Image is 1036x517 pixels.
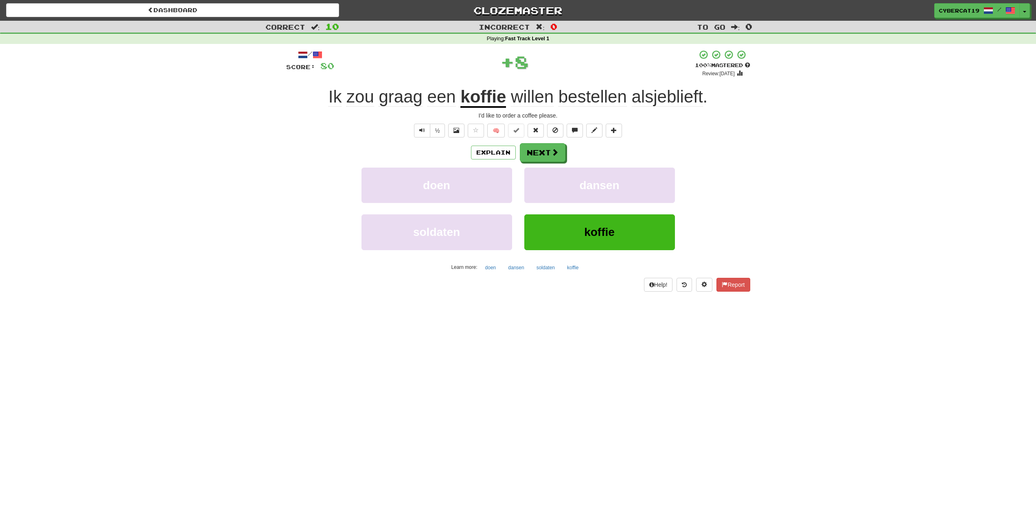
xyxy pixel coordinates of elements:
span: dansen [579,179,619,192]
a: Dashboard [6,3,339,17]
span: Ik [329,87,342,107]
span: . [506,87,707,107]
span: Score: [286,63,315,70]
span: Incorrect [479,23,530,31]
button: doen [481,262,501,274]
div: / [286,50,334,60]
span: zou [346,87,374,107]
span: doen [423,179,450,192]
span: Correct [265,23,305,31]
button: Play sentence audio (ctl+space) [414,124,430,137]
button: koffie [524,214,675,250]
button: Discuss sentence (alt+u) [567,124,583,137]
span: 10 [325,22,339,31]
button: Add to collection (alt+a) [606,124,622,137]
span: 8 [515,52,529,72]
button: Round history (alt+y) [677,278,692,292]
a: cybercat19 / [934,3,1020,18]
span: 100 % [695,62,711,68]
span: graag [379,87,422,107]
span: willen [511,87,554,107]
span: / [997,7,1001,12]
span: 0 [745,22,752,31]
div: Text-to-speech controls [412,124,445,137]
button: Report [716,278,750,292]
span: soldaten [413,226,460,238]
button: soldaten [532,262,559,274]
button: soldaten [361,214,512,250]
button: koffie [563,262,583,274]
button: Set this sentence to 100% Mastered (alt+m) [508,124,524,137]
span: koffie [584,226,615,238]
u: koffie [460,87,506,108]
button: Next [520,143,565,162]
button: doen [361,168,512,203]
div: I'd like to order a coffee please. [286,111,750,120]
button: Help! [644,278,673,292]
span: : [311,24,320,31]
button: Reset to 0% Mastered (alt+r) [528,124,544,137]
small: Review: [DATE] [702,71,735,76]
button: dansen [504,262,528,274]
span: cybercat19 [939,7,979,14]
span: een [427,87,456,107]
small: Learn more: [451,264,477,270]
div: Mastered [695,62,750,69]
button: 🧠 [487,124,505,137]
a: Clozemaster [351,3,684,17]
button: Explain [471,146,516,159]
span: To go [697,23,725,31]
span: 0 [550,22,557,31]
span: bestellen [559,87,627,107]
span: alsjeblieft [632,87,703,107]
button: dansen [524,168,675,203]
span: : [731,24,740,31]
span: + [500,50,515,74]
button: Edit sentence (alt+d) [586,124,602,137]
span: 80 [320,61,334,71]
button: Show image (alt+x) [448,124,464,137]
span: : [536,24,545,31]
button: ½ [430,124,445,137]
button: Ignore sentence (alt+i) [547,124,563,137]
strong: Fast Track Level 1 [505,36,550,41]
button: Favorite sentence (alt+f) [468,124,484,137]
